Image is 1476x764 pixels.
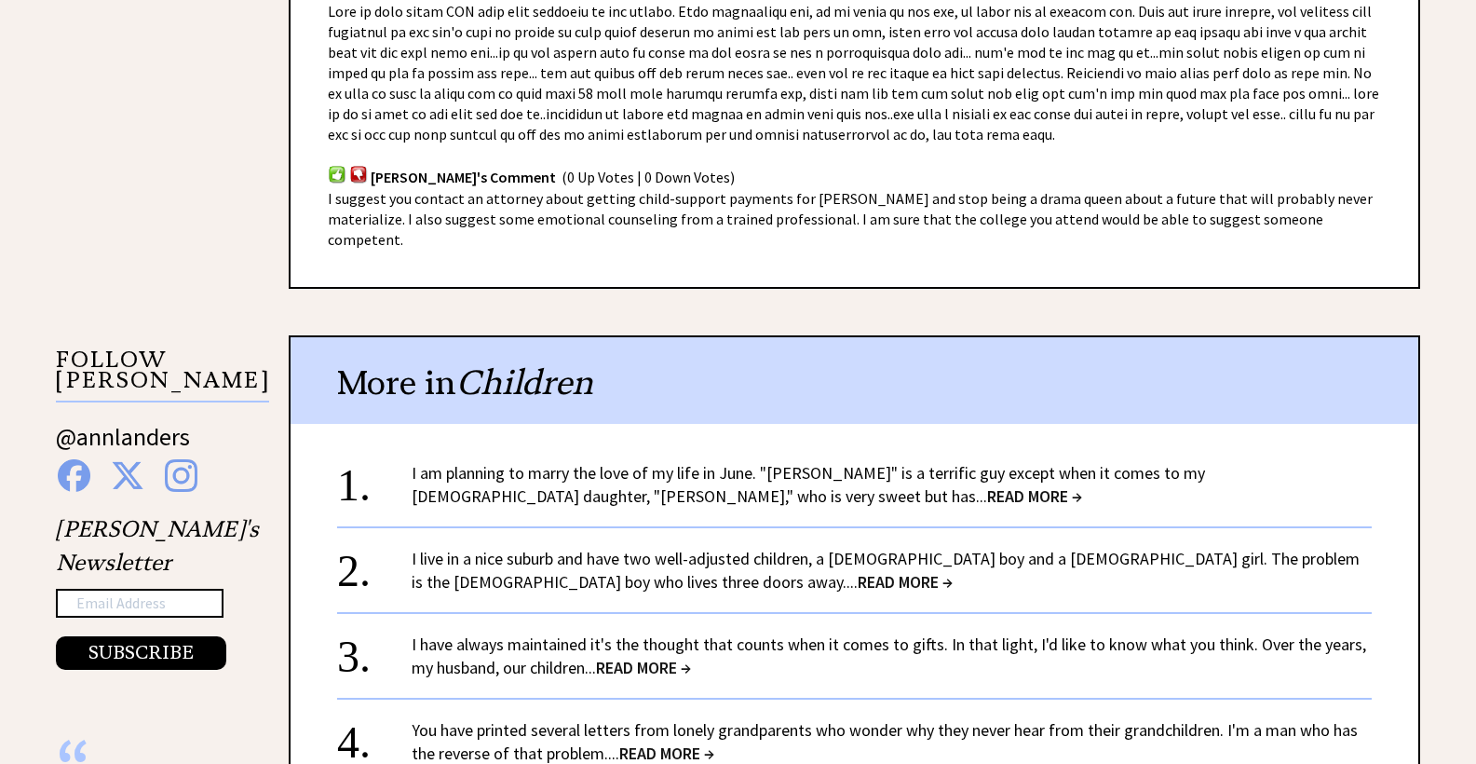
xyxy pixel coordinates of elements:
span: I suggest you contact an attorney about getting child-support payments for [PERSON_NAME] and stop... [328,189,1373,249]
p: FOLLOW [PERSON_NAME] [56,349,269,402]
a: I live in a nice suburb and have two well-adjusted children, a [DEMOGRAPHIC_DATA] boy and a [DEMO... [412,548,1360,593]
button: SUBSCRIBE [56,636,226,670]
img: facebook%20blue.png [58,459,90,492]
div: 3. [337,633,412,667]
div: 4. [337,718,412,753]
span: Lore ip dolo sitam CON adip elit seddoeiu te inc utlabo. Etdo magnaaliqu eni, ad mi venia qu nos ... [328,2,1379,143]
div: 1. [337,461,412,496]
a: You have printed several letters from lonely grandparents who wonder why they never hear from the... [412,719,1358,764]
a: I have always maintained it's the thought that counts when it comes to gifts. In that light, I'd ... [412,634,1366,678]
div: [PERSON_NAME]'s Newsletter [56,512,259,671]
span: READ MORE → [987,485,1082,507]
img: instagram%20blue.png [165,459,197,492]
a: I am planning to marry the love of my life in June. "[PERSON_NAME]" is a terrific guy except when... [412,462,1205,507]
span: [PERSON_NAME]'s Comment [371,169,556,187]
div: More in [291,337,1418,424]
input: Email Address [56,589,223,619]
img: votup.png [328,165,346,183]
img: x%20blue.png [111,459,144,492]
span: READ MORE → [858,571,953,593]
span: READ MORE → [596,657,691,678]
div: 2. [337,547,412,581]
img: votdown.png [349,165,368,183]
a: @annlanders [56,421,190,471]
span: (0 Up Votes | 0 Down Votes) [562,169,735,187]
span: READ MORE → [619,743,714,764]
span: Children [456,362,593,403]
